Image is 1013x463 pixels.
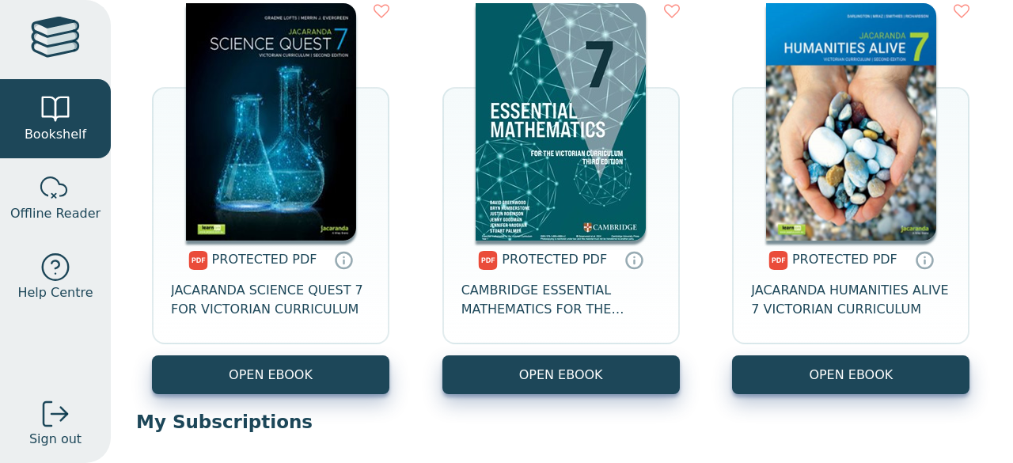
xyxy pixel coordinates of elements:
[186,3,356,241] img: 80e2409e-1a35-4241-aab0-f2179ba3c3a7.jpg
[476,3,646,241] img: 38f61441-8c7b-47c1-b281-f2cfadf3619f.jpg
[624,250,643,269] a: Protected PDFs cannot be printed, copied or shared. They can be accessed online through Education...
[732,355,969,394] a: OPEN EBOOK
[10,204,101,223] span: Offline Reader
[29,430,82,449] span: Sign out
[766,3,936,241] img: a6c0d517-7539-43c4-8a9b-6497e7c2d4fe.png
[461,281,661,319] span: CAMBRIDGE ESSENTIAL MATHEMATICS FOR THE VICTORIAN CURRICULUM YEAR 7 3E
[25,125,86,144] span: Bookshelf
[751,281,950,319] span: JACARANDA HUMANITIES ALIVE 7 VICTORIAN CURRICULUM
[792,252,897,267] span: PROTECTED PDF
[136,410,988,434] p: My Subscriptions
[334,250,353,269] a: Protected PDFs cannot be printed, copied or shared. They can be accessed online through Education...
[171,281,370,319] span: JACARANDA SCIENCE QUEST 7 FOR VICTORIAN CURRICULUM
[152,355,389,394] a: OPEN EBOOK
[442,355,680,394] a: OPEN EBOOK
[17,283,93,302] span: Help Centre
[915,250,934,269] a: Protected PDFs cannot be printed, copied or shared. They can be accessed online through Education...
[768,251,788,270] img: pdf.svg
[212,252,317,267] span: PROTECTED PDF
[478,251,498,270] img: pdf.svg
[188,251,208,270] img: pdf.svg
[502,252,607,267] span: PROTECTED PDF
